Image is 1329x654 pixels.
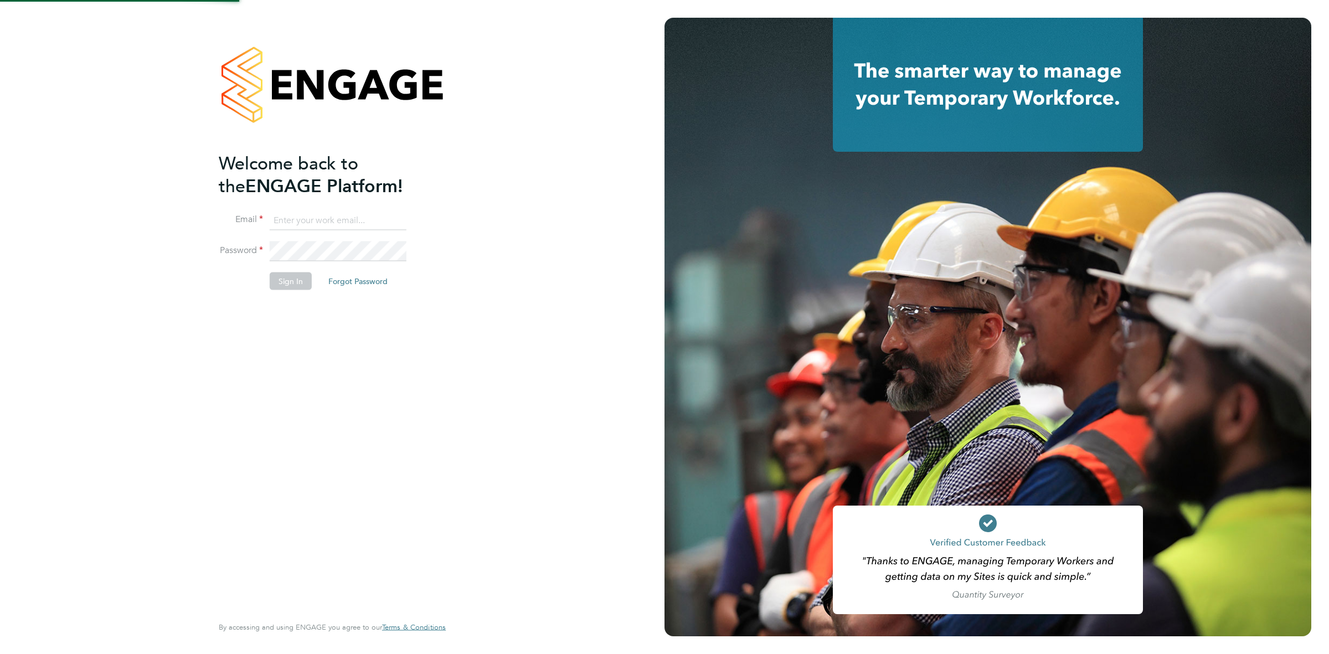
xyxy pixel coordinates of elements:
[382,622,446,632] span: Terms & Conditions
[219,622,446,632] span: By accessing and using ENGAGE you agree to our
[219,152,358,197] span: Welcome back to the
[219,152,435,197] h2: ENGAGE Platform!
[320,272,396,290] button: Forgot Password
[270,272,312,290] button: Sign In
[219,245,263,256] label: Password
[270,210,406,230] input: Enter your work email...
[382,623,446,632] a: Terms & Conditions
[219,214,263,225] label: Email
